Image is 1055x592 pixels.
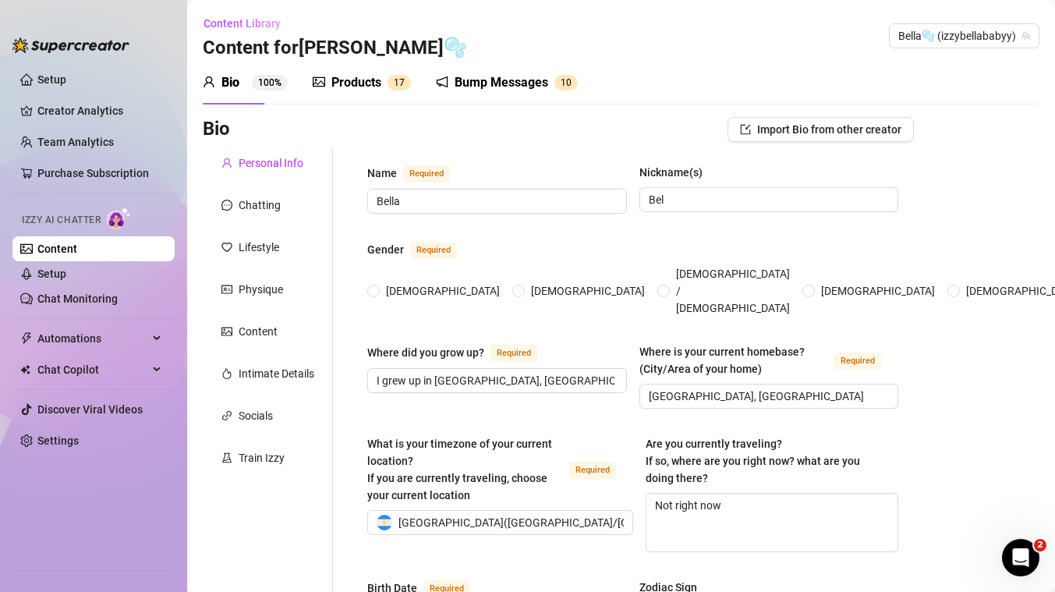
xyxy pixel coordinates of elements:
[37,326,148,351] span: Automations
[367,344,484,361] div: Where did you grow up?
[561,77,566,88] span: 1
[367,438,552,502] span: What is your timezone of your current location? If you are currently traveling, choose your curre...
[239,239,279,256] div: Lifestyle
[20,364,30,375] img: Chat Copilot
[203,36,467,61] h3: Content for [PERSON_NAME]🫧
[313,76,325,88] span: picture
[252,75,288,90] sup: 100%
[554,75,578,90] sup: 10
[1034,539,1046,551] span: 2
[649,388,887,405] input: Where is your current homebase? (City/Area of your home)
[815,282,941,300] span: [DEMOGRAPHIC_DATA]
[239,365,314,382] div: Intimate Details
[221,326,232,337] span: picture
[204,17,281,30] span: Content Library
[221,452,232,463] span: experiment
[367,343,554,362] label: Where did you grow up?
[525,282,651,300] span: [DEMOGRAPHIC_DATA]
[37,403,143,416] a: Discover Viral Videos
[37,243,77,255] a: Content
[239,281,283,298] div: Physique
[221,158,232,168] span: user
[221,368,232,379] span: fire
[639,343,899,378] label: Where is your current homebase? (City/Area of your home)
[239,154,303,172] div: Personal Info
[649,191,887,208] input: Nickname(s)
[566,77,572,88] span: 0
[1021,31,1031,41] span: team
[757,123,901,136] span: Import Bio from other creator
[367,164,467,183] label: Name
[380,282,506,300] span: [DEMOGRAPHIC_DATA]
[37,161,162,186] a: Purchase Subscription
[455,73,548,92] div: Bump Messages
[670,265,796,317] span: [DEMOGRAPHIC_DATA] / [DEMOGRAPHIC_DATA]
[37,292,118,305] a: Chat Monitoring
[740,124,751,135] span: import
[107,207,131,229] img: AI Chatter
[1002,539,1039,576] iframe: Intercom live chat
[37,98,162,123] a: Creator Analytics
[37,73,66,86] a: Setup
[646,494,898,551] textarea: Not right now
[203,117,230,142] h3: Bio
[367,165,397,182] div: Name
[436,76,448,88] span: notification
[490,345,537,362] span: Required
[639,164,703,181] div: Nickname(s)
[639,164,713,181] label: Nickname(s)
[399,77,405,88] span: 7
[388,75,411,90] sup: 17
[37,434,79,447] a: Settings
[639,343,829,378] div: Where is your current homebase? (City/Area of your home)
[367,240,474,259] label: Gender
[12,37,129,53] img: logo-BBDzfeDw.svg
[221,242,232,253] span: heart
[394,77,399,88] span: 1
[203,76,215,88] span: user
[221,73,239,92] div: Bio
[377,372,614,389] input: Where did you grow up?
[37,268,66,280] a: Setup
[221,410,232,421] span: link
[398,511,797,534] span: [GEOGRAPHIC_DATA] ( [GEOGRAPHIC_DATA]/[GEOGRAPHIC_DATA]/Buenos_Aires )
[646,438,860,484] span: Are you currently traveling? If so, where are you right now? what are you doing there?
[203,11,293,36] button: Content Library
[377,193,614,210] input: Name
[239,197,281,214] div: Chatting
[377,515,392,530] img: ar
[221,284,232,295] span: idcard
[37,357,148,382] span: Chat Copilot
[728,117,914,142] button: Import Bio from other creator
[20,332,33,345] span: thunderbolt
[367,241,404,258] div: Gender
[569,462,616,479] span: Required
[239,323,278,340] div: Content
[331,73,381,92] div: Products
[403,165,450,183] span: Required
[221,200,232,211] span: message
[22,213,101,228] span: Izzy AI Chatter
[37,136,114,148] a: Team Analytics
[834,353,881,370] span: Required
[239,449,285,466] div: Train Izzy
[898,24,1030,48] span: Bella🫧 (izzybellababyy)
[239,407,273,424] div: Socials
[410,242,457,259] span: Required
